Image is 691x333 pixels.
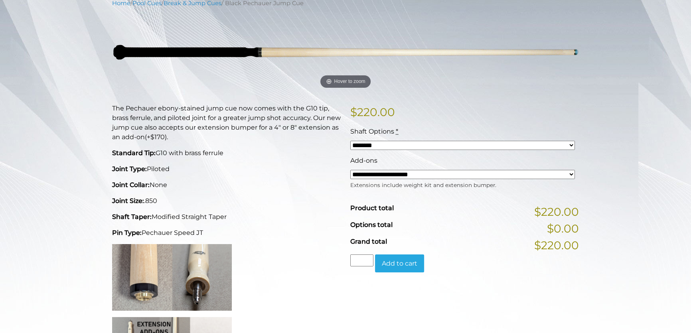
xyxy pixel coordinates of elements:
[112,180,341,190] p: None
[534,203,579,220] span: $220.00
[350,157,377,164] span: Add-ons
[350,254,373,266] input: Product quantity
[396,128,398,135] abbr: required
[112,14,579,91] img: black-jump-photo.png
[112,213,152,221] strong: Shaft Taper:
[350,179,575,189] div: Extensions include weight kit and extension bumper.
[350,204,394,212] span: Product total
[112,165,147,173] strong: Joint Type:
[112,181,150,189] strong: Joint Collar:
[350,128,394,135] span: Shaft Options
[534,237,579,254] span: $220.00
[547,220,579,237] span: $0.00
[350,221,393,229] span: Options total
[112,196,341,206] p: .850
[112,164,341,174] p: Piloted
[112,228,341,238] p: Pechauer Speed JT
[350,105,395,119] bdi: 220.00
[112,104,341,142] p: The Pechauer ebony-stained jump cue now comes with the G10 tip, brass ferrule, and piloted joint ...
[112,212,341,222] p: Modified Straight Taper
[112,149,156,157] strong: Standard Tip:
[112,14,579,91] a: Hover to zoom
[112,197,144,205] strong: Joint Size:
[375,254,424,273] button: Add to cart
[112,148,341,158] p: G10 with brass ferrule
[350,238,387,245] span: Grand total
[350,105,357,119] span: $
[112,229,142,236] strong: Pin Type:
